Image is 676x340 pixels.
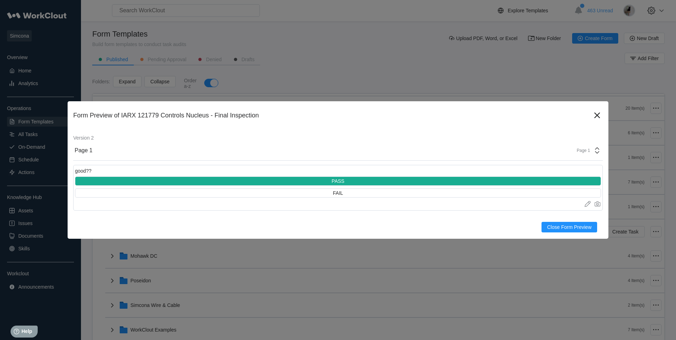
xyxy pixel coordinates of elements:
[542,222,597,232] button: Close Form Preview
[547,225,591,230] span: Close Form Preview
[572,148,590,153] div: Page 1
[75,168,92,174] div: good??
[332,178,344,184] div: PASS
[73,135,603,141] div: Version 2
[73,112,591,119] div: Form Preview of IARX 121779 Controls Nucleus - Final Inspection
[75,147,93,154] div: Page 1
[333,190,343,196] div: FAIL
